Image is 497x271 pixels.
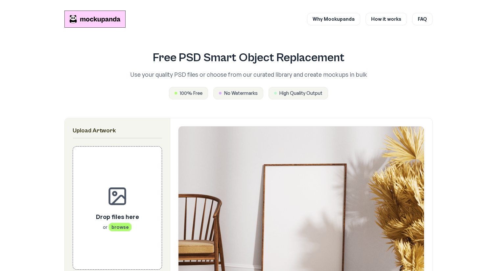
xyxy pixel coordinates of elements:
a: Why Mockupanda [307,13,360,25]
p: or [96,224,139,230]
p: Use your quality PSD files or choose from our curated library and create mockups in bulk [101,70,396,79]
span: No Watermarks [224,90,258,96]
p: Drop files here [96,212,139,221]
img: Mockupanda [64,11,126,28]
span: High Quality Output [279,90,322,96]
a: FAQ [412,13,433,25]
span: 100% Free [180,90,202,96]
h1: Free PSD Smart Object Replacement [101,51,396,65]
span: browse [108,223,132,231]
a: How it works [366,13,407,25]
h2: Upload Artwork [73,126,162,135]
a: Mockupanda home [64,11,126,28]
